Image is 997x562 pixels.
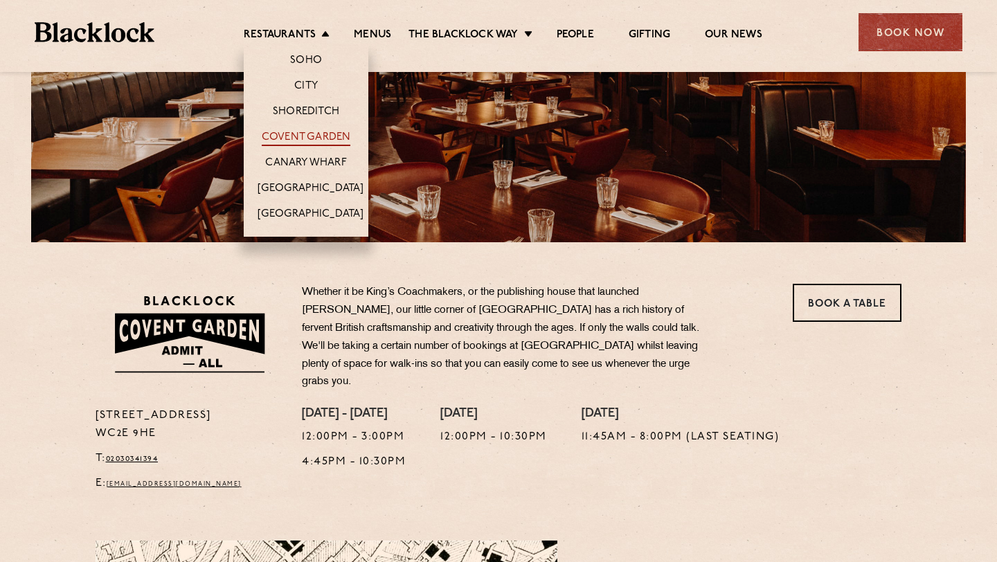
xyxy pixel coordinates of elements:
p: Whether it be King’s Coachmakers, or the publishing house that launched [PERSON_NAME], our little... [302,284,710,391]
img: BL_Textured_Logo-footer-cropped.svg [35,22,154,42]
a: Covent Garden [262,131,351,146]
a: People [557,28,594,44]
p: 12:00pm - 10:30pm [440,428,547,446]
h4: [DATE] - [DATE] [302,407,406,422]
a: Menus [354,28,391,44]
p: 11:45am - 8:00pm (Last Seating) [582,428,780,446]
a: Shoreditch [273,105,339,120]
a: Gifting [629,28,670,44]
a: Our News [705,28,762,44]
a: Restaurants [244,28,316,44]
h4: [DATE] [582,407,780,422]
a: 02030341394 [106,455,159,463]
a: [GEOGRAPHIC_DATA] [258,182,363,197]
a: The Blacklock Way [408,28,518,44]
p: [STREET_ADDRESS] WC2E 9HE [96,407,282,443]
p: 4:45pm - 10:30pm [302,453,406,471]
div: Book Now [859,13,962,51]
a: [GEOGRAPHIC_DATA] [258,208,363,223]
a: City [294,80,318,95]
a: Soho [290,54,322,69]
img: BLA_1470_CoventGarden_Website_Solid.svg [96,284,282,384]
a: Canary Wharf [265,156,346,172]
p: E: [96,475,282,493]
p: 12:00pm - 3:00pm [302,428,406,446]
a: [EMAIL_ADDRESS][DOMAIN_NAME] [107,481,242,487]
p: T: [96,450,282,468]
h4: [DATE] [440,407,547,422]
a: Book a Table [793,284,901,322]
